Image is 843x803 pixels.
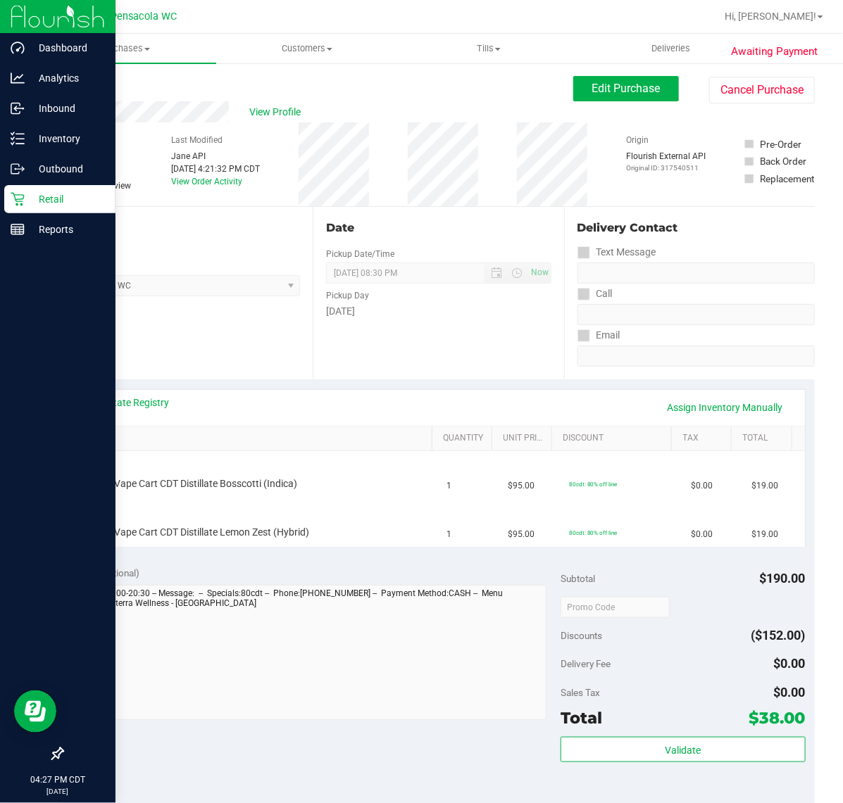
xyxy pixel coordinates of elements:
span: $38.00 [749,708,806,728]
inline-svg: Reports [11,222,25,236]
input: Format: (999) 999-9999 [577,304,815,325]
a: Deliveries [580,34,763,63]
p: Inventory [25,130,109,147]
p: Dashboard [25,39,109,56]
div: Jane API [171,150,260,163]
span: Hi, [PERSON_NAME]! [725,11,816,22]
span: Pensacola WC [111,11,177,23]
span: $95.00 [508,479,535,493]
inline-svg: Inbound [11,101,25,115]
input: Promo Code [561,597,670,618]
label: Text Message [577,242,656,263]
p: Analytics [25,70,109,87]
span: $0.00 [774,685,806,700]
span: Validate [665,745,701,756]
a: Total [743,433,786,444]
p: Original ID: 317540511 [626,163,706,173]
p: [DATE] [6,786,109,797]
span: 80cdt: 80% off line [569,529,618,536]
div: Replacement [761,172,815,186]
span: FT 1g Vape Cart CDT Distillate Bosscotti (Indica) [88,477,298,491]
div: Flourish External API [626,150,706,173]
span: $19.00 [752,479,779,493]
span: Customers [217,42,398,55]
p: Reports [25,221,109,238]
inline-svg: Outbound [11,162,25,176]
span: $190.00 [760,571,806,586]
a: View State Registry [85,396,170,410]
span: Sales Tax [561,687,600,698]
div: [DATE] 4:21:32 PM CDT [171,163,260,175]
a: Customers [216,34,399,63]
span: Discounts [561,623,602,648]
span: Total [561,708,602,728]
span: Delivery Fee [561,658,611,669]
span: $0.00 [691,479,713,493]
p: Retail [25,191,109,208]
inline-svg: Analytics [11,71,25,85]
span: Deliveries [632,42,709,55]
span: $0.00 [691,528,713,541]
button: Edit Purchase [573,76,679,101]
div: Pre-Order [761,137,802,151]
a: Tax [683,433,726,444]
span: View Profile [250,105,306,120]
span: Subtotal [561,573,595,584]
a: SKU [83,433,427,444]
span: Awaiting Payment [731,44,818,60]
a: Discount [563,433,667,444]
p: Outbound [25,160,109,177]
div: Location [62,220,300,236]
button: Validate [561,737,805,762]
span: 80cdt: 80% off line [569,481,618,488]
iframe: Resource center [14,690,56,733]
div: [DATE] [326,304,551,319]
label: Pickup Date/Time [326,248,394,260]
p: Inbound [25,100,109,117]
a: Assign Inventory Manually [658,396,792,419]
div: Date [326,220,551,236]
span: $0.00 [774,656,806,671]
span: Edit Purchase [592,82,661,95]
span: Tills [399,42,580,55]
label: Origin [626,134,649,146]
label: Last Modified [171,134,223,146]
label: Email [577,325,620,346]
a: Unit Price [504,433,547,444]
p: 04:27 PM CDT [6,773,109,786]
inline-svg: Dashboard [11,41,25,55]
a: Purchases [34,34,216,63]
input: Format: (999) 999-9999 [577,263,815,284]
span: $19.00 [752,528,779,541]
label: Pickup Day [326,289,369,302]
span: $95.00 [508,528,535,541]
span: 1 [447,528,452,541]
span: Purchases [34,42,216,55]
button: Cancel Purchase [709,77,815,103]
a: Quantity [443,433,486,444]
span: FT 1g Vape Cart CDT Distillate Lemon Zest (Hybrid) [88,526,310,539]
label: Call [577,284,613,304]
a: Tills [398,34,580,63]
div: Delivery Contact [577,220,815,236]
a: View Order Activity [171,177,242,186]
span: 1 [447,479,452,493]
div: Back Order [761,154,807,168]
span: ($152.00) [751,628,806,643]
inline-svg: Inventory [11,132,25,146]
inline-svg: Retail [11,192,25,206]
